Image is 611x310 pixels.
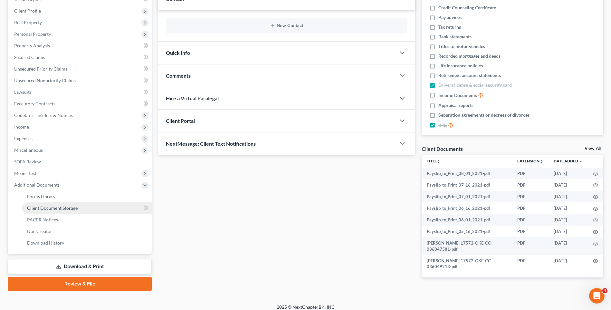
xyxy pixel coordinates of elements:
span: Client Profile [14,8,41,14]
a: Lawsuits [9,86,152,98]
span: Income Documents [438,92,477,99]
td: Payslip_to_Print_07_16_2021-pdf [422,179,512,191]
span: Personal Property [14,31,51,37]
a: Executory Contracts [9,98,152,110]
span: Separation agreements or decrees of divorces [438,112,530,118]
span: Client Document Storage [27,205,78,211]
td: Payslip_to_Print_06_01_2021-pdf [422,214,512,226]
td: PDF [512,255,549,273]
span: Download History [27,240,64,246]
a: Download & Print [8,259,152,274]
button: New Contact [171,23,402,28]
a: Forms Library [22,191,152,202]
td: PDF [512,168,549,179]
div: Client Documents [422,145,463,152]
td: PDF [512,214,549,226]
iframe: Intercom live chat [589,288,605,304]
span: SOFA Review [14,159,41,164]
a: Client Document Storage [22,202,152,214]
td: PDF [512,179,549,191]
span: Executory Contracts [14,101,55,106]
span: Bank statements [438,34,472,40]
span: Income [14,124,29,130]
span: Codebtors Insiders & Notices [14,112,73,118]
i: expand_more [579,160,583,163]
a: Unsecured Priority Claims [9,63,152,75]
span: NextMessage: Client Text Notifications [166,140,256,147]
span: Real Property [14,20,42,25]
span: 4 [602,288,607,293]
span: Expenses [14,136,33,141]
td: [DATE] [549,202,588,214]
a: Extensionunfold_more [517,159,543,163]
span: Retirement account statements [438,72,501,79]
span: Lawsuits [14,89,32,95]
a: SOFA Review [9,156,152,168]
span: Titles to motor vehicles [438,43,485,50]
span: Drivers license & social security card [438,82,512,88]
td: Payslip_to_Print_06_16_2021-pdf [422,202,512,214]
i: unfold_more [539,160,543,163]
span: Forms Library [27,194,55,199]
td: [DATE] [549,168,588,179]
td: [PERSON_NAME] 17572-OKE-CC-036049213-pdf [422,255,512,273]
span: Secured Claims [14,54,45,60]
a: Doc Creator [22,226,152,237]
span: Recorded mortgages and deeds [438,53,501,59]
span: Miscellaneous [14,147,43,153]
span: PACER Notices [27,217,58,222]
span: Unsecured Nonpriority Claims [14,78,76,83]
a: PACER Notices [22,214,152,226]
i: unfold_more [437,160,441,163]
span: Tax returns [438,24,461,30]
a: Review & File [8,277,152,291]
td: [DATE] [549,255,588,273]
a: View All [585,146,601,151]
span: Doc Creator [27,228,52,234]
td: PDF [512,191,549,202]
span: Credit Counseling Certificate [438,5,496,11]
a: Titleunfold_more [427,159,441,163]
td: Payslip_to_Print_07_01_2021-pdf [422,191,512,202]
span: Bills [438,122,447,129]
a: Secured Claims [9,52,152,63]
td: PDF [512,226,549,237]
a: Unsecured Nonpriority Claims [9,75,152,86]
td: PDF [512,237,549,255]
td: [DATE] [549,191,588,202]
td: Payslip_to_Print_05_16_2021-pdf [422,226,512,237]
td: PDF [512,202,549,214]
span: Life insurance policies [438,63,483,69]
span: Property Analysis [14,43,50,48]
a: Date Added expand_more [554,159,583,163]
span: Hire a Virtual Paralegal [166,95,219,101]
td: [DATE] [549,179,588,191]
span: Means Test [14,170,36,176]
td: [DATE] [549,214,588,226]
td: [DATE] [549,237,588,255]
td: Payslip_to_Print_08_01_2021-pdf [422,168,512,179]
td: [PERSON_NAME] 17572-OKE-CC-036047581-pdf [422,237,512,255]
span: Appraisal reports [438,102,473,109]
span: Unsecured Priority Claims [14,66,67,72]
span: Pay advices [438,14,462,21]
a: Property Analysis [9,40,152,52]
span: Client Portal [166,118,195,124]
span: Quick Info [166,50,190,56]
span: Additional Documents [14,182,60,188]
span: Comments [166,73,191,79]
td: [DATE] [549,226,588,237]
a: Download History [22,237,152,249]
